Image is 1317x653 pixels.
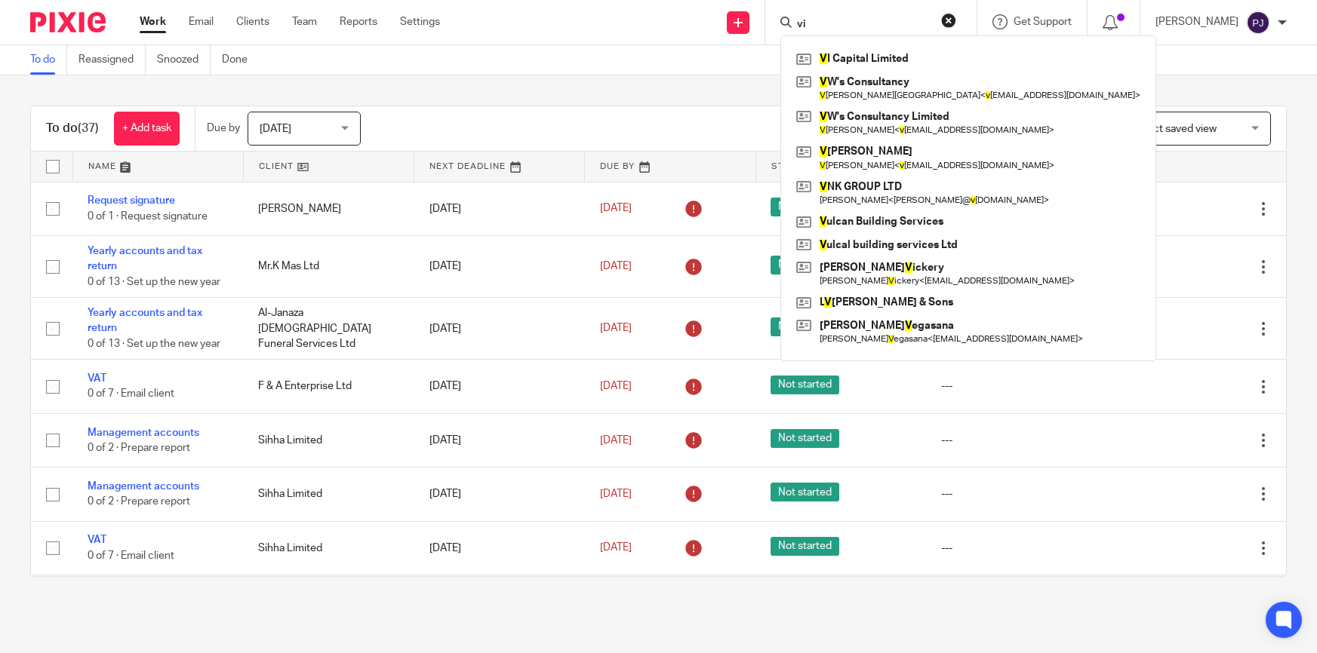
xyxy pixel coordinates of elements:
a: Done [222,45,259,75]
span: [DATE] [600,323,632,334]
a: Reports [340,14,377,29]
td: F & A Enterprise Ltd [243,360,414,413]
img: svg%3E [1246,11,1270,35]
a: Work [140,14,166,29]
span: 0 of 13 · Set up the new year [88,277,220,287]
span: [DATE] [600,381,632,391]
td: Sihha Limited [243,521,414,575]
span: 0 of 2 · Prepare report [88,443,190,453]
span: 0 of 13 · Set up the new year [88,339,220,349]
span: Not started [771,483,839,501]
div: --- [941,486,1100,501]
td: [DATE] [414,468,585,521]
a: + Add task [114,112,180,146]
td: [DATE] [414,413,585,467]
a: Reassigned [78,45,146,75]
span: [DATE] [600,543,632,553]
td: [DATE] [414,575,585,629]
span: 0 of 2 · Prepare report [88,497,190,507]
span: [DATE] [600,435,632,446]
span: [DATE] [600,204,632,214]
a: VAT [88,373,106,384]
span: Get Support [1014,17,1072,27]
a: Yearly accounts and tax return [88,246,202,271]
button: Clear [941,13,956,28]
h1: To do [46,121,99,136]
a: Management accounts [88,481,199,492]
div: --- [941,433,1100,448]
img: Pixie [30,12,106,32]
span: Not started [771,256,839,274]
a: Settings [400,14,440,29]
span: [DATE] [600,489,632,499]
span: 0 of 7 · Email client [88,389,174,400]
a: Management accounts [88,428,199,438]
td: [DATE] [414,298,585,360]
td: [PERSON_NAME] [243,182,414,235]
div: --- [941,379,1100,394]
input: Search [795,18,931,32]
td: [DATE] [414,360,585,413]
a: Clients [236,14,269,29]
p: Due by [207,121,240,136]
td: [DATE] [414,182,585,235]
td: Sihha Limited [243,468,414,521]
span: Not started [771,537,839,556]
span: 0 of 7 · Email client [88,550,174,561]
td: CTRL London ltd [243,575,414,629]
td: Al-Janaza [DEMOGRAPHIC_DATA] Funeral Services Ltd [243,298,414,360]
td: [DATE] [414,235,585,297]
a: Team [292,14,317,29]
span: (37) [78,122,99,134]
a: To do [30,45,67,75]
span: [DATE] [260,124,291,134]
td: Mr.K Mas Ltd [243,235,414,297]
p: [PERSON_NAME] [1155,14,1239,29]
span: Not started [771,376,839,394]
span: Not started [771,198,839,216]
td: Sihha Limited [243,413,414,467]
a: Email [189,14,214,29]
a: Request signature [88,195,175,206]
span: Not started [771,317,839,336]
span: [DATE] [600,261,632,271]
span: Select saved view [1132,124,1217,134]
a: Yearly accounts and tax return [88,308,202,333]
a: Snoozed [157,45,211,75]
span: Not started [771,429,839,448]
a: VAT [88,535,106,545]
div: --- [941,541,1100,556]
td: [DATE] [414,521,585,575]
span: 0 of 1 · Request signature [88,211,208,222]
